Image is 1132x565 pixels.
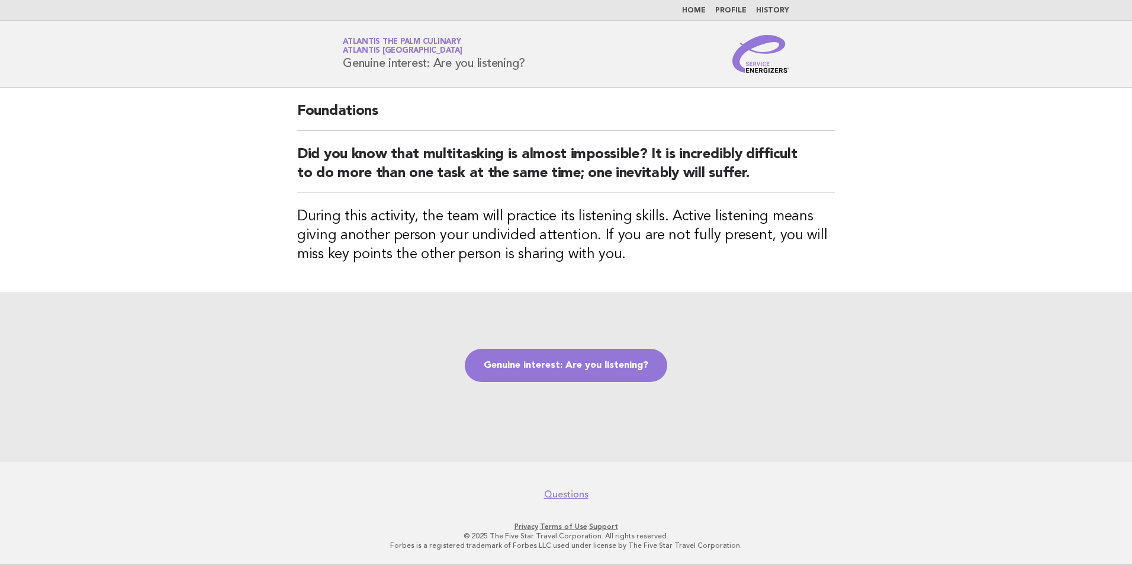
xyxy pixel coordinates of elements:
[756,7,789,14] a: History
[732,35,789,73] img: Service Energizers
[204,522,928,531] p: · ·
[297,207,835,264] h3: During this activity, the team will practice its listening skills. Active listening means giving ...
[343,38,525,69] h1: Genuine interest: Are you listening?
[715,7,747,14] a: Profile
[540,522,587,531] a: Terms of Use
[343,47,462,55] span: Atlantis [GEOGRAPHIC_DATA]
[465,349,667,382] a: Genuine interest: Are you listening?
[589,522,618,531] a: Support
[297,102,835,131] h2: Foundations
[343,38,462,54] a: Atlantis The Palm CulinaryAtlantis [GEOGRAPHIC_DATA]
[682,7,706,14] a: Home
[297,145,835,193] h2: Did you know that multitasking is almost impossible? It is incredibly difficult to do more than o...
[204,531,928,541] p: © 2025 The Five Star Travel Corporation. All rights reserved.
[204,541,928,550] p: Forbes is a registered trademark of Forbes LLC used under license by The Five Star Travel Corpora...
[544,489,588,500] a: Questions
[514,522,538,531] a: Privacy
